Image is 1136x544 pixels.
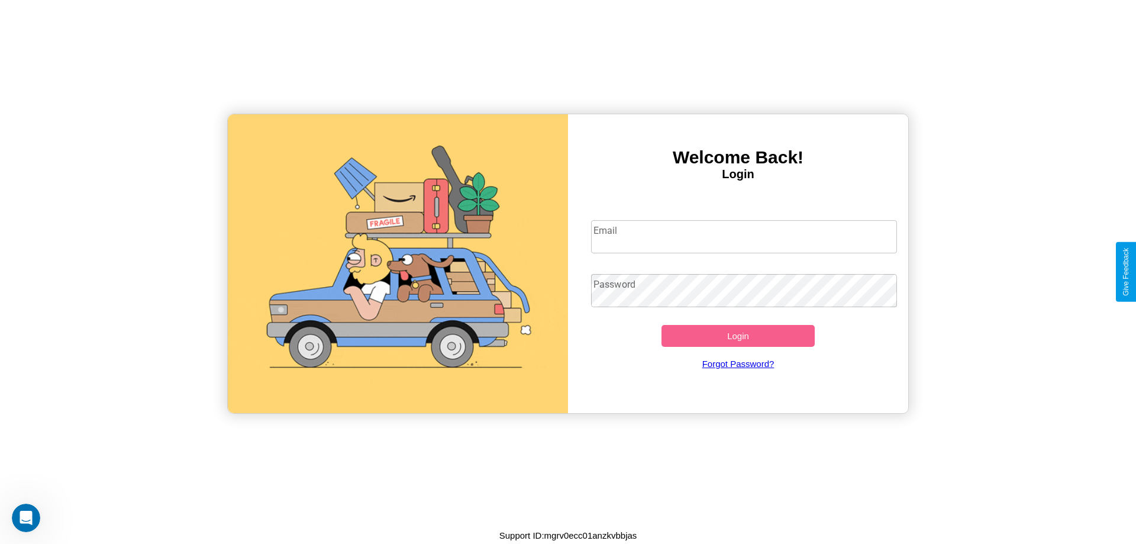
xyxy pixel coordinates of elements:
[568,168,908,181] h4: Login
[1122,248,1130,296] div: Give Feedback
[12,504,40,532] iframe: Intercom live chat
[568,147,908,168] h3: Welcome Back!
[228,114,568,413] img: gif
[585,347,892,381] a: Forgot Password?
[499,527,637,543] p: Support ID: mgrv0ecc01anzkvbbjas
[661,325,815,347] button: Login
